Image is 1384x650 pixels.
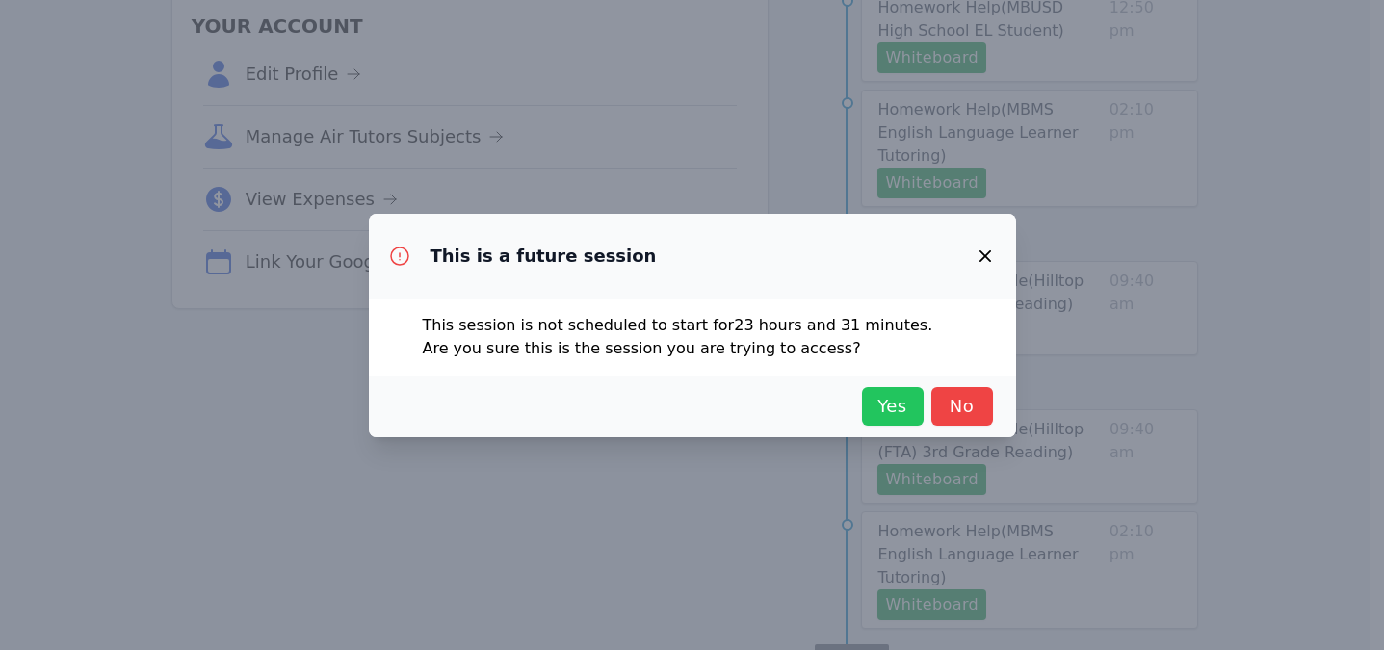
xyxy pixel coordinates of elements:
button: No [931,387,993,426]
button: Yes [862,387,924,426]
p: This session is not scheduled to start for 23 hours and 31 minutes . Are you sure this is the ses... [423,314,962,360]
span: Yes [872,393,914,420]
span: No [941,393,983,420]
h3: This is a future session [431,245,657,268]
